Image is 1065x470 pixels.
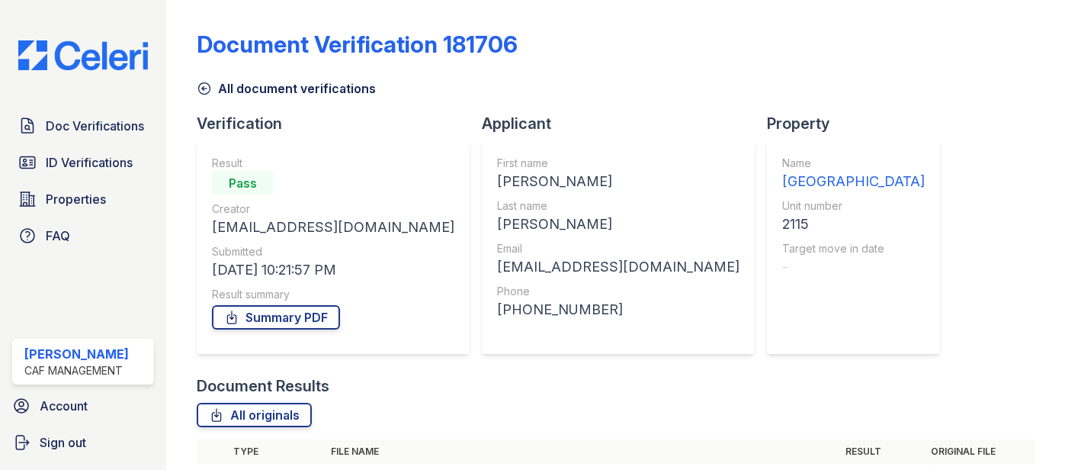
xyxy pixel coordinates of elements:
a: Properties [12,184,154,214]
div: Email [497,241,739,256]
th: Type [227,439,325,464]
div: Result [212,156,454,171]
div: - [782,256,925,278]
a: Name [GEOGRAPHIC_DATA] [782,156,925,192]
div: Applicant [482,113,767,134]
a: ID Verifications [12,147,154,178]
a: Account [6,391,160,421]
div: First name [497,156,739,171]
div: [PERSON_NAME] [497,214,739,235]
div: Property [767,113,952,134]
div: Creator [212,201,454,217]
div: 2115 [782,214,925,235]
div: Document Results [197,375,329,397]
div: Target move in date [782,241,925,256]
div: Pass [212,171,273,195]
div: CAF Management [24,363,129,378]
div: Last name [497,198,739,214]
th: Result [839,439,925,464]
div: [PERSON_NAME] [24,345,129,363]
div: Name [782,156,925,171]
a: Summary PDF [212,305,340,330]
th: File name [325,439,839,464]
div: [GEOGRAPHIC_DATA] [782,171,925,192]
div: Result summary [212,287,454,302]
div: [DATE] 10:21:57 PM [212,259,454,281]
div: Submitted [212,244,454,259]
img: CE_Logo_Blue-a8612792a0a2168367f1c8372b55b34899dd931a85d93a1a3d3e32e68fde9ad4.png [6,40,160,69]
div: [PERSON_NAME] [497,171,739,192]
div: Unit number [782,198,925,214]
a: All originals [197,403,312,427]
a: All document verifications [197,79,376,98]
div: Phone [497,284,739,299]
span: Doc Verifications [46,117,144,135]
div: Document Verification 181706 [197,31,518,58]
div: Verification [197,113,482,134]
span: Sign out [40,433,86,452]
a: FAQ [12,221,154,251]
a: Doc Verifications [12,111,154,141]
span: ID Verifications [46,153,133,172]
div: [EMAIL_ADDRESS][DOMAIN_NAME] [212,217,454,238]
div: [PHONE_NUMBER] [497,299,739,320]
div: [EMAIL_ADDRESS][DOMAIN_NAME] [497,256,739,278]
span: Properties [46,190,106,208]
span: FAQ [46,227,70,245]
th: Original file [925,439,1035,464]
span: Account [40,397,88,415]
a: Sign out [6,427,160,458]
